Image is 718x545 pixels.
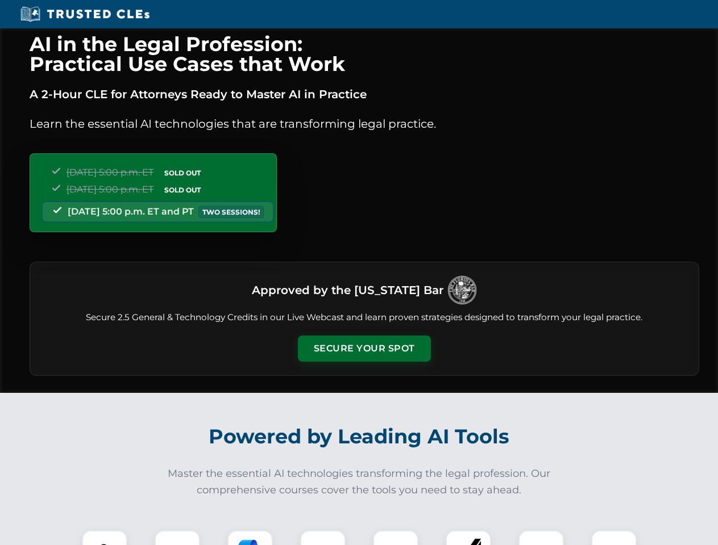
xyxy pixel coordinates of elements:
span: SOLD OUT [160,167,205,179]
img: Trusted CLEs [17,6,153,23]
p: Learn the essential AI technologies that are transforming legal practice. [30,115,699,133]
p: Master the essential AI technologies transforming the legal profession. Our comprehensive courses... [160,466,558,498]
span: [DATE] 5:00 p.m. ET [67,167,153,178]
h1: AI in the Legal Profession: Practical Use Cases that Work [30,34,699,74]
h3: Approved by the [US_STATE] Bar [252,280,443,300]
p: A 2-Hour CLE for Attorneys Ready to Master AI in Practice [30,85,699,103]
h2: Powered by Leading AI Tools [44,417,674,456]
span: SOLD OUT [160,184,205,196]
p: Secure 2.5 General & Technology Credits in our Live Webcast and learn proven strategies designed ... [44,311,685,324]
span: [DATE] 5:00 p.m. ET [67,184,153,195]
button: Secure Your Spot [298,336,431,362]
img: Logo [448,276,476,304]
